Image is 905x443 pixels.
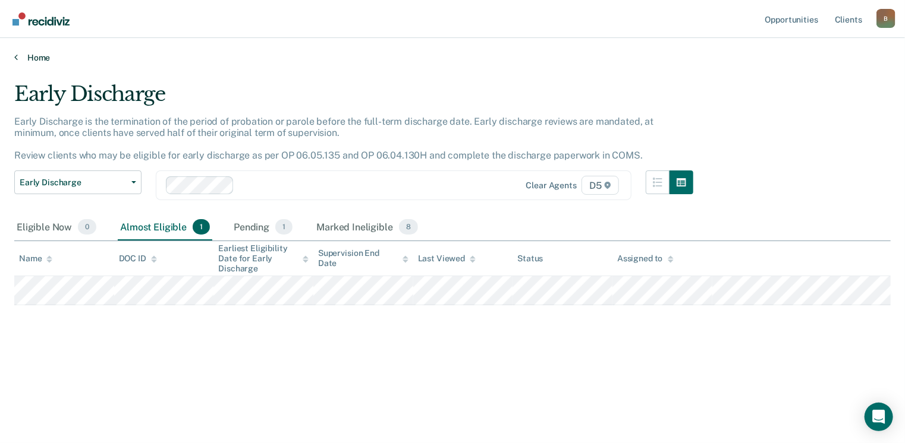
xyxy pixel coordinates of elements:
div: Marked Ineligible8 [314,214,420,241]
div: Eligible Now0 [14,214,99,241]
div: B [876,9,895,28]
a: Home [14,52,891,63]
span: 0 [78,219,96,235]
img: Recidiviz [12,12,70,26]
div: Name [19,254,52,264]
span: D5 [582,176,619,195]
span: 1 [275,219,293,235]
div: Supervision End Date [318,248,408,268]
div: Last Viewed [418,254,476,264]
span: 1 [193,219,210,235]
div: Almost Eligible1 [118,214,212,241]
div: Earliest Eligibility Date for Early Discharge [218,243,309,273]
div: DOC ID [119,254,157,264]
div: Clear agents [526,181,577,191]
span: 8 [399,219,418,235]
div: Status [517,254,543,264]
div: Assigned to [617,254,673,264]
button: Profile dropdown button [876,9,895,28]
span: Early Discharge [20,178,127,188]
p: Early Discharge is the termination of the period of probation or parole before the full-term disc... [14,116,653,162]
button: Early Discharge [14,170,142,194]
div: Open Intercom Messenger [865,403,893,431]
div: Pending1 [231,214,295,241]
div: Early Discharge [14,82,693,116]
